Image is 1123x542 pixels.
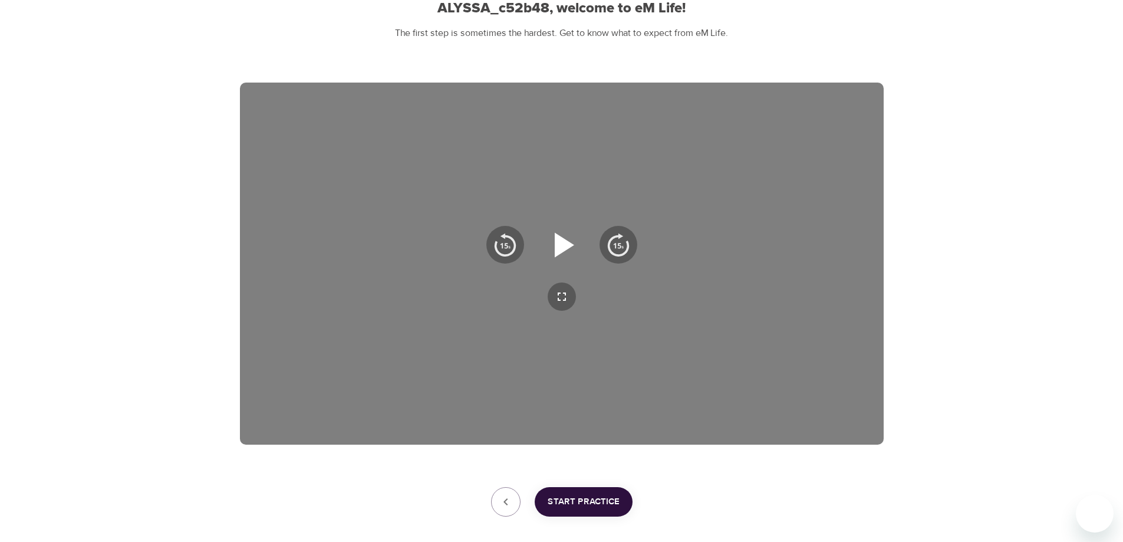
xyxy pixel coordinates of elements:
[1076,495,1114,533] iframe: Button to launch messaging window
[607,233,630,257] img: 15s_next.svg
[493,233,517,257] img: 15s_prev.svg
[535,487,633,517] button: Start Practice
[548,494,620,510] span: Start Practice
[240,27,884,40] p: The first step is sometimes the hardest. Get to know what to expect from eM Life.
